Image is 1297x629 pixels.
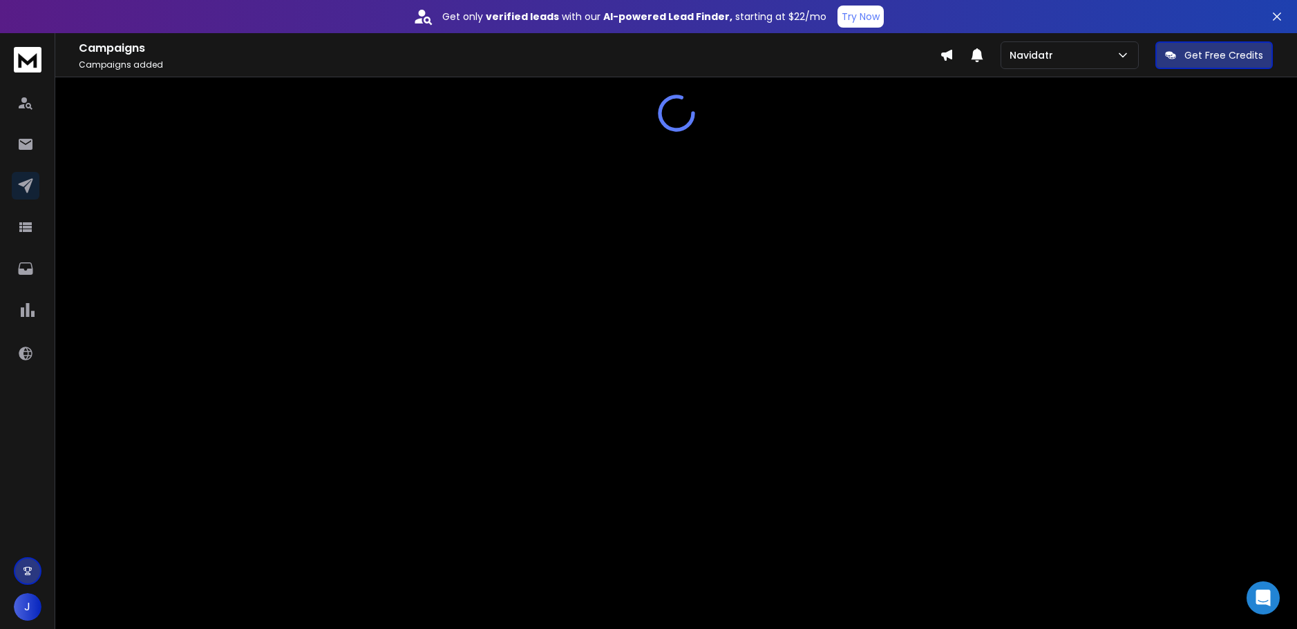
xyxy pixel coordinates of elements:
p: Navidatr [1010,48,1059,62]
button: Get Free Credits [1155,41,1273,69]
button: Try Now [837,6,884,28]
img: logo [14,47,41,72]
p: Try Now [842,10,880,23]
strong: verified leads [486,10,559,23]
button: J [14,593,41,621]
p: Get Free Credits [1184,48,1263,62]
h1: Campaigns [79,40,940,57]
p: Get only with our starting at $22/mo [442,10,826,23]
strong: AI-powered Lead Finder, [603,10,732,23]
div: Open Intercom Messenger [1247,581,1280,615]
p: Campaigns added [79,59,940,70]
